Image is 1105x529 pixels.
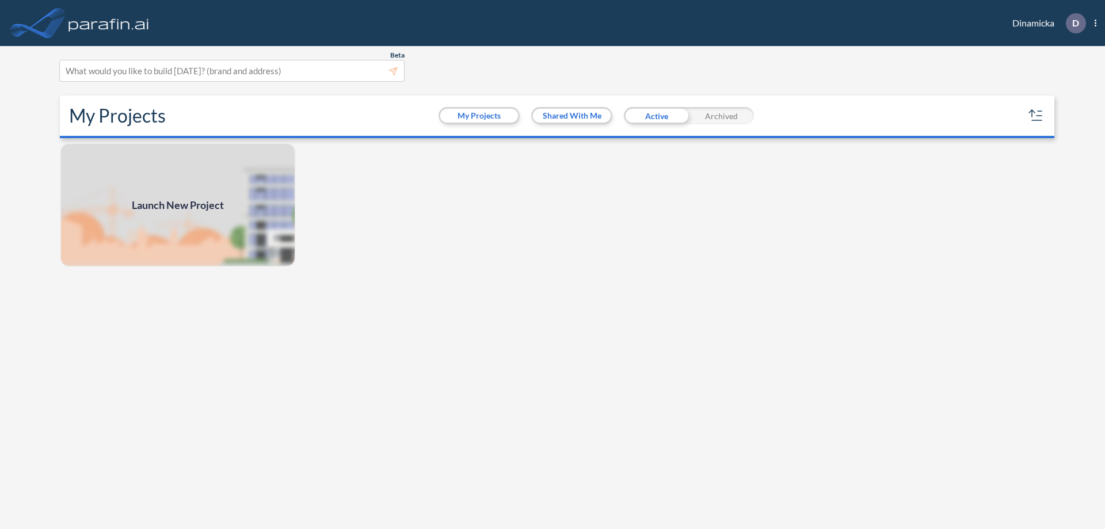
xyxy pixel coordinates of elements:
[533,109,611,123] button: Shared With Me
[1027,106,1045,125] button: sort
[440,109,518,123] button: My Projects
[69,105,166,127] h2: My Projects
[390,51,405,60] span: Beta
[132,197,224,213] span: Launch New Project
[995,13,1096,33] div: Dinamicka
[689,107,754,124] div: Archived
[60,143,296,267] a: Launch New Project
[66,12,151,35] img: logo
[1072,18,1079,28] p: D
[624,107,689,124] div: Active
[60,143,296,267] img: add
